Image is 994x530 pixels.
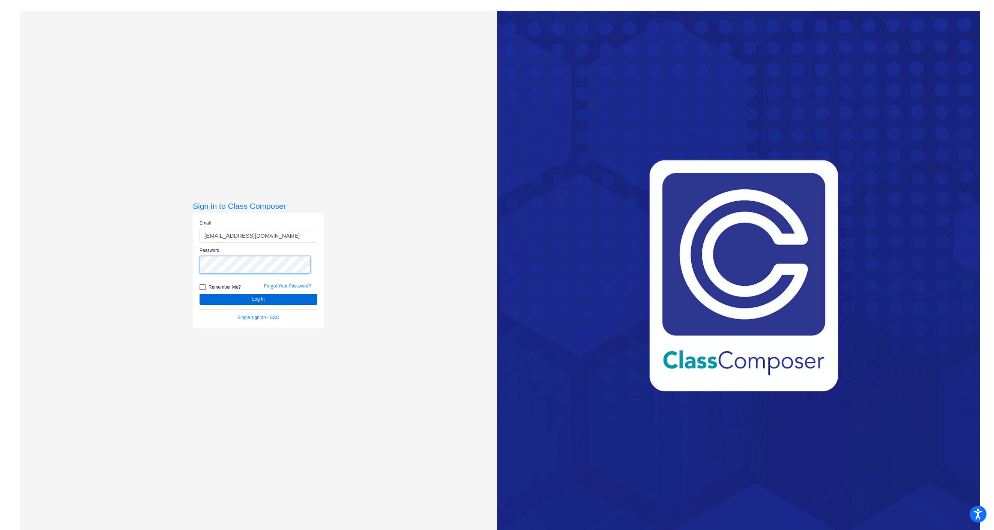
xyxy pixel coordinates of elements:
a: Forgot Your Password? [264,283,311,289]
label: Email [200,220,211,226]
h3: Sign in to Class Composer [193,201,324,211]
label: Password [200,247,219,254]
span: Remember Me? [209,283,241,292]
a: Single sign on - SSO [237,315,279,320]
button: Log In [200,294,317,305]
